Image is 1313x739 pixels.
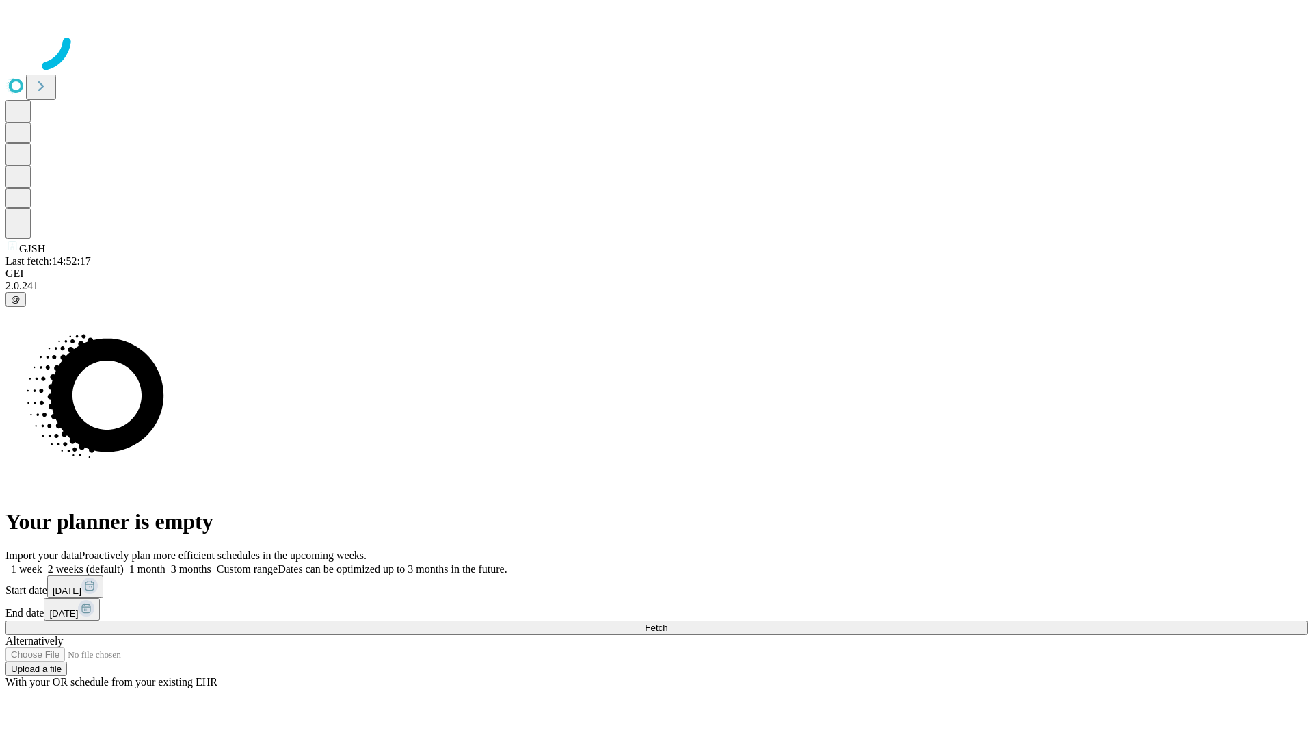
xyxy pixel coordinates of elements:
[5,292,26,307] button: @
[5,635,63,647] span: Alternatively
[5,255,91,267] span: Last fetch: 14:52:17
[129,563,165,575] span: 1 month
[5,549,79,561] span: Import your data
[11,294,21,304] span: @
[217,563,278,575] span: Custom range
[49,608,78,619] span: [DATE]
[47,575,103,598] button: [DATE]
[5,676,217,688] span: With your OR schedule from your existing EHR
[19,243,45,255] span: GJSH
[5,598,1308,621] div: End date
[53,586,81,596] span: [DATE]
[5,621,1308,635] button: Fetch
[44,598,100,621] button: [DATE]
[278,563,507,575] span: Dates can be optimized up to 3 months in the future.
[5,280,1308,292] div: 2.0.241
[79,549,367,561] span: Proactively plan more efficient schedules in the upcoming weeks.
[48,563,124,575] span: 2 weeks (default)
[5,662,67,676] button: Upload a file
[5,575,1308,598] div: Start date
[645,623,667,633] span: Fetch
[171,563,211,575] span: 3 months
[5,509,1308,534] h1: Your planner is empty
[5,268,1308,280] div: GEI
[11,563,42,575] span: 1 week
